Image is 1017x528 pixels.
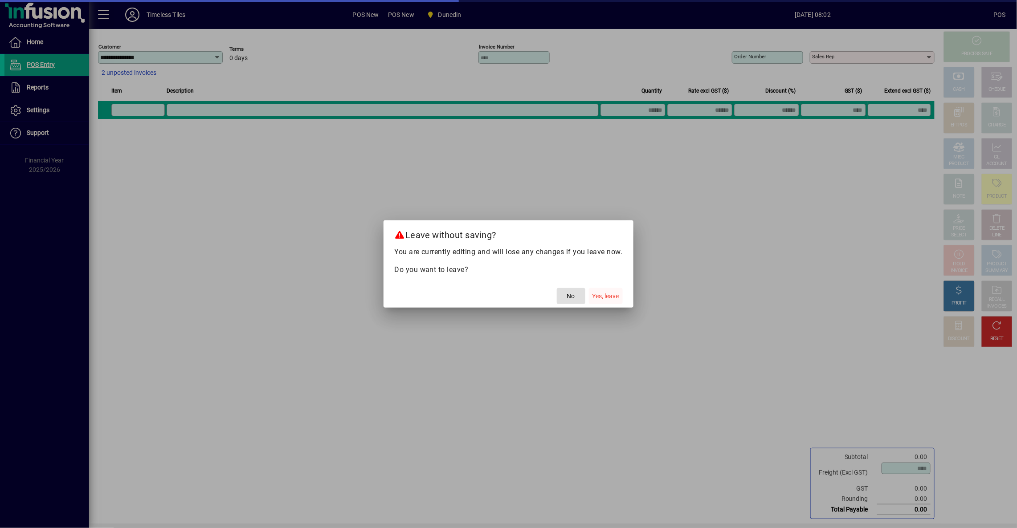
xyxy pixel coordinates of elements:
p: You are currently editing and will lose any changes if you leave now. [394,247,623,257]
span: Yes, leave [592,292,619,301]
p: Do you want to leave? [394,264,623,275]
button: Yes, leave [589,288,623,304]
button: No [557,288,585,304]
span: No [567,292,575,301]
h2: Leave without saving? [384,220,633,246]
